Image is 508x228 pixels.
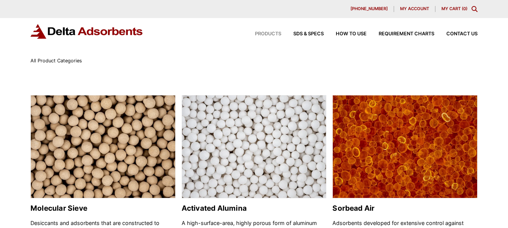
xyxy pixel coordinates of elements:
[182,95,326,199] img: Activated Alumina
[379,32,434,36] span: Requirement Charts
[255,32,281,36] span: Products
[182,204,327,213] h2: Activated Alumina
[446,32,478,36] span: Contact Us
[332,204,478,213] h2: Sorbead Air
[293,32,324,36] span: SDS & SPECS
[350,7,388,11] span: [PHONE_NUMBER]
[336,32,367,36] span: How to Use
[434,32,478,36] a: Contact Us
[333,95,477,199] img: Sorbead Air
[441,6,467,11] a: My Cart (0)
[394,6,435,12] a: My account
[243,32,281,36] a: Products
[463,6,466,11] span: 0
[367,32,434,36] a: Requirement Charts
[472,6,478,12] div: Toggle Modal Content
[324,32,367,36] a: How to Use
[281,32,324,36] a: SDS & SPECS
[30,204,176,213] h2: Molecular Sieve
[30,24,143,39] img: Delta Adsorbents
[30,58,82,63] span: All Product Categories
[344,6,394,12] a: [PHONE_NUMBER]
[31,95,175,199] img: Molecular Sieve
[400,7,429,11] span: My account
